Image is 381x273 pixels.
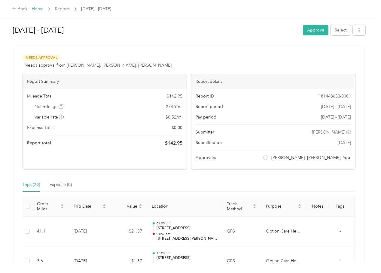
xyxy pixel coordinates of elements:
[331,25,351,35] button: Reject
[172,124,182,131] span: $ 0.00
[261,217,306,247] td: Option Care Health
[139,203,142,207] span: caret-up
[12,5,28,13] div: Back
[191,74,355,89] div: Report details
[196,139,222,146] span: Submitted on
[23,74,187,89] div: Report Summary
[32,6,44,11] a: Home
[23,181,40,188] div: Trips (20)
[55,6,70,11] a: Reports
[35,114,64,120] span: Variable rate
[167,93,182,99] span: $ 142.95
[37,201,59,211] span: Gross Miles
[157,251,217,255] p: 12:28 pm
[35,103,64,110] span: Net mileage
[157,255,217,261] p: [STREET_ADDRESS]
[303,25,328,35] button: Approve
[157,232,217,236] p: 01:52 pm
[306,196,329,217] th: Notes
[166,103,182,110] span: 274.9 mi
[298,203,301,207] span: caret-up
[27,93,52,99] span: Mileage Total
[321,114,351,120] span: Go to pay period
[196,103,223,110] span: Report period
[157,262,217,266] p: 12:43 pm
[321,103,351,110] span: [DATE] - [DATE]
[312,129,345,135] span: [PERSON_NAME]
[165,139,182,147] span: $ 142.95
[329,196,351,217] th: Tags
[32,196,69,217] th: Gross Miles
[25,62,172,68] span: Needs approval from [PERSON_NAME], [PERSON_NAME], [PERSON_NAME]
[227,201,251,211] span: Track Method
[111,217,147,247] td: $21.37
[116,204,137,209] span: Value
[222,217,261,247] td: GPS
[157,226,217,231] p: [STREET_ADDRESS]
[60,203,64,207] span: caret-up
[50,181,72,188] div: Expense (0)
[69,196,111,217] th: Trip Date
[157,236,217,241] p: [STREET_ADDRESS][PERSON_NAME]
[338,139,351,146] span: [DATE]
[166,114,182,120] span: $ 0.52 / mi
[102,206,106,209] span: caret-down
[13,23,299,37] h1: Sep 1 - 30, 2025
[298,206,301,209] span: caret-down
[340,258,341,263] span: -
[74,204,101,209] span: Trip Date
[319,93,351,99] span: 181448653-0001
[60,206,64,209] span: caret-down
[27,140,51,146] span: Report total
[196,129,214,135] span: Submitter
[147,196,222,217] th: Location
[102,203,106,207] span: caret-up
[261,196,306,217] th: Purpose
[271,154,350,161] span: [PERSON_NAME], [PERSON_NAME], You
[253,203,256,207] span: caret-up
[81,6,111,12] span: [DATE] - [DATE]
[340,229,341,234] span: -
[196,154,216,161] span: Approvers
[69,217,111,247] td: [DATE]
[266,204,297,209] span: Purpose
[347,239,381,273] iframe: Everlance-gr Chat Button Frame
[253,206,256,209] span: caret-down
[32,217,69,247] td: 41.1
[196,93,214,99] span: Report ID
[222,196,261,217] th: Track Method
[27,124,53,131] span: Expense Total
[139,206,142,209] span: caret-down
[196,114,216,120] span: Pay period
[157,221,217,226] p: 01:00 pm
[23,54,60,61] span: Needs Approval
[111,196,147,217] th: Value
